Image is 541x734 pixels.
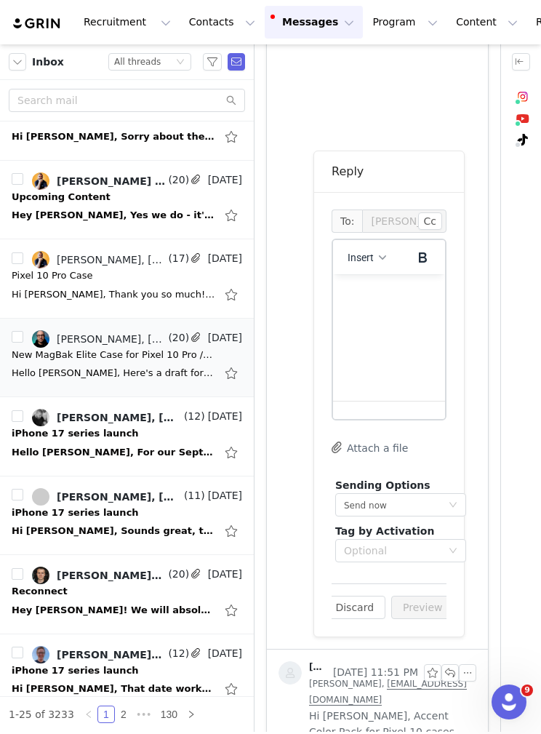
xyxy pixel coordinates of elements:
img: instagram.svg [517,91,529,103]
div: Integration occurs at around 2:23 to 4:28 [6,122,169,145]
div: Reply [332,163,364,180]
span: ••• [132,706,156,723]
button: Preview [391,596,454,619]
span: (20) [165,172,189,188]
div: Hello Nadia, For our September collaboration, I'll be creating a distinct video. The two videos a... [12,445,215,460]
button: Bold [410,247,435,268]
a: [PERSON_NAME], [PERSON_NAME] Everyday Legends [32,646,165,663]
button: Contacts [180,6,264,39]
div: Hello Nadia, Here's a draft for the Pixel 10 Pro XL First Impressions video. There are some littl... [12,366,215,380]
div: [PERSON_NAME] [309,661,327,673]
i: icon: down [449,546,457,557]
div: [PERSON_NAME] [16,480,169,492]
div: Here's a draft for the Pixel 10 Pro XL First Impressions video. There are some little audio issue... [6,29,169,87]
div: Accent Color Pack for Pixel 10 cases doesn’t include a pinky pillow. Only the black pinky-pillow ... [16,352,169,410]
div: [PERSON_NAME], [PERSON_NAME] [57,412,181,423]
div: iPhone 17 series launch [12,663,139,678]
i: icon: down [176,57,185,68]
span: [DATE] 11:51 PM [333,664,418,682]
div: Regards, [16,468,169,480]
button: Recruitment [75,6,180,39]
div: [PERSON_NAME], [PERSON_NAME] Everyday Legends [57,649,165,661]
div: Upcoming Content [12,190,111,204]
li: 130 [156,706,183,723]
li: Previous Page [80,706,97,723]
li: Next 3 Pages [132,706,156,723]
i: icon: left [84,710,93,719]
div: Hi Nadia, Sounds great, thank you! On Sat, 30 Aug 2025, 02.45 Angie J <angiej@1lss.com> wrote: Hi... [12,524,215,538]
a: [PERSON_NAME], [PERSON_NAME] [32,409,181,426]
i: icon: down [449,500,457,511]
a: [EMAIL_ADDRESS][DOMAIN_NAME] [6,297,103,320]
div: Let me know your thoughts when you have a chance! [6,157,169,180]
div: [PERSON_NAME], [PERSON_NAME], [PERSON_NAME] [57,570,165,581]
div: [PERSON_NAME], [PERSON_NAME] |flatlay‧lifestyle [57,491,181,503]
a: [PERSON_NAME] [PERSON_NAME], [PERSON_NAME] [32,172,165,190]
button: Discard [324,596,385,619]
img: placeholder-contacts.jpeg [278,661,302,685]
input: Search mail [9,89,245,112]
li: 2 [115,706,132,723]
i: icon: search [226,95,236,105]
p: Hi [PERSON_NAME], [16,330,169,342]
span: (20) [165,567,189,582]
button: Content [447,6,526,39]
div: Hi Nadia, That date works great for my 1-month review video, so I expect great viewership with th... [12,682,215,696]
span: Sending Options [335,479,430,491]
button: Italic [436,247,460,268]
div: I am open to a voice over or an ASMR for the short form. Whichever you think is best 😊 [16,422,169,457]
a: [PERSON_NAME] [278,661,327,685]
li: 1-25 of 3233 [9,706,74,723]
div: Hi Pete, Thank you so much! Kind regards, Nadia [12,287,215,302]
span: Inbox [32,55,64,70]
a: [PERSON_NAME], [PERSON_NAME] [32,330,165,348]
a: 130 [156,706,182,722]
button: Messages [265,6,363,39]
div: New MagBak Elite Case for Pixel 10 Pro / XL – Let's Collaborate! [12,348,215,362]
a: [DOMAIN_NAME][URL] [6,239,113,250]
iframe: Rich Text Area [333,274,445,401]
img: f9f86e15-50e5-4498-aad2-557f4b9f97fb.jpg [32,567,49,584]
div: Hello [PERSON_NAME], [6,6,169,17]
div: Kind regards, [6,180,169,204]
div: iPhone 17 series launch [12,426,139,441]
i: icon: right [187,710,196,719]
img: 7e78db38-2c08-44ac-9455-6e0409c7d846.jpg [32,409,49,426]
a: [PERSON_NAME], [PERSON_NAME] |flatlay‧lifestyle [32,488,181,506]
span: (12) [165,646,189,661]
img: 4288e5ce-334d-4f52-9676-3dc2e829be59.jpg [32,172,49,190]
div: [PERSON_NAME] [PERSON_NAME], [PERSON_NAME] [57,175,165,187]
span: Send now [344,500,387,511]
span: (20) [165,330,189,346]
button: Program [364,6,446,39]
a: [PERSON_NAME], [PERSON_NAME] [32,251,165,268]
button: Attach a file [332,439,408,456]
span: [PERSON_NAME], [309,676,476,708]
div: Optional [344,543,441,558]
span: Send Email [228,53,245,71]
a: [URL][DOMAIN_NAME] [6,99,113,111]
span: Insert [348,252,374,263]
img: 4288e5ce-334d-4f52-9676-3dc2e829be59.jpg [32,251,49,268]
li: Next Page [183,706,200,723]
div: Reconnect [12,584,68,599]
div: Hey Nadia! We will absolutely make that adjustment. Being that it is a holiday weekend, please ex... [12,603,215,618]
span: 9 [521,685,533,696]
button: Insert [342,247,392,268]
iframe: Intercom live chat [492,685,526,719]
div: Hey Nadia, Yes we do - it's currently scheduled for the 17th October. Would you be interested in ... [12,208,215,223]
img: 33886514-ba61-4be8-b940-aba382d94281.jpg [32,330,49,348]
a: 1 [98,706,114,722]
a: 2 [116,706,132,722]
div: [PERSON_NAME] [6,227,169,250]
img: 85e63489-dad3-4b3d-ba87-c502981d4aad.jpg [32,646,49,663]
span: Tag by Activation [335,525,434,537]
div: All threads [114,54,161,70]
a: [PERSON_NAME], [PERSON_NAME], [PERSON_NAME] [32,567,165,584]
li: 1 [97,706,115,723]
div: [PERSON_NAME], [PERSON_NAME] [57,333,165,345]
span: (17) [165,251,189,266]
img: grin logo [12,17,63,31]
